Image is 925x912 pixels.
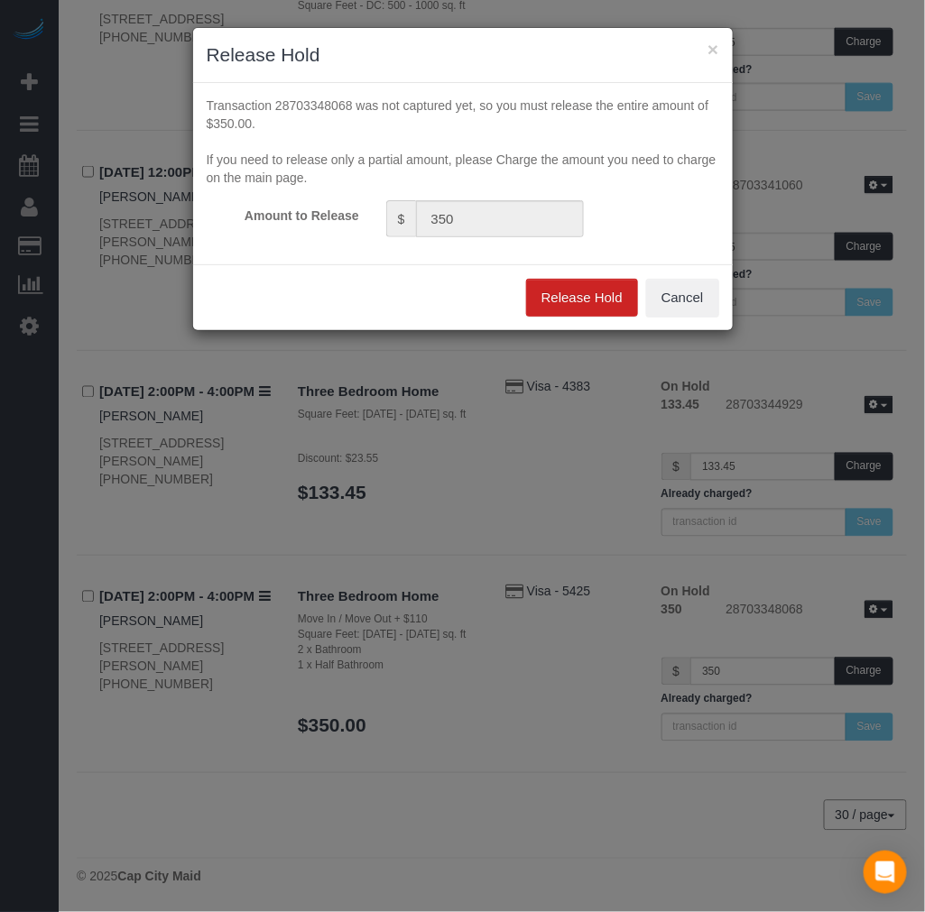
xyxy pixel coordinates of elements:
label: Amount to Release [193,200,373,225]
span: $ [386,200,416,237]
div: Open Intercom Messenger [864,851,907,894]
button: Cancel [646,279,719,317]
input: Amount to Refund [416,200,584,237]
button: × [708,40,718,59]
h3: Release Hold [207,41,719,69]
button: Release Hold [526,279,638,317]
div: Transaction 28703348068 was not captured yet, so you must release the entire amount of $350.00. I... [193,97,733,187]
sui-modal: Release Hold [193,28,733,330]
